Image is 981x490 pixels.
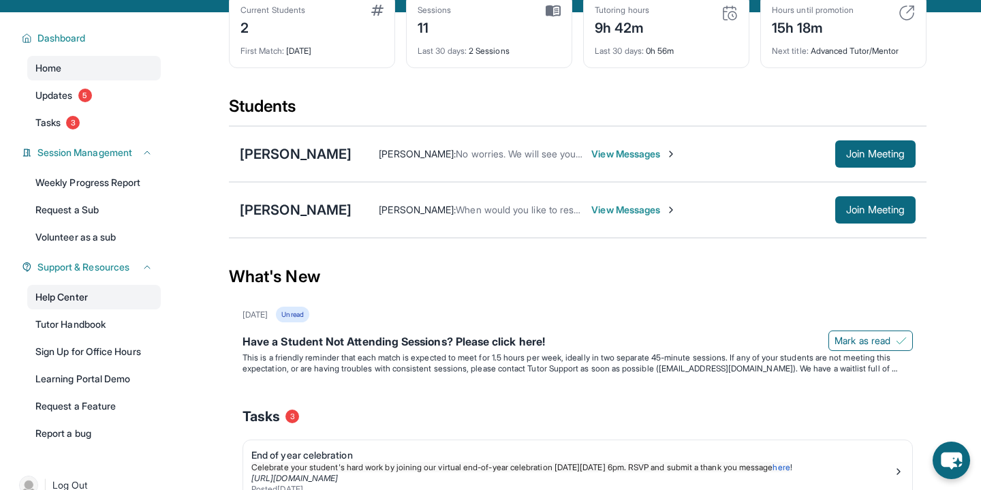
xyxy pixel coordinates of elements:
[896,335,907,346] img: Mark as read
[773,462,790,472] a: here
[27,339,161,364] a: Sign Up for Office Hours
[846,150,905,158] span: Join Meeting
[66,116,80,129] span: 3
[251,448,893,462] div: End of year celebration
[835,334,890,348] span: Mark as read
[35,61,61,75] span: Home
[32,146,153,159] button: Session Management
[285,410,299,423] span: 3
[591,203,676,217] span: View Messages
[251,462,773,472] span: Celebrate your student's hard work by joining our virtual end-of-year celebration [DATE][DATE] 6p...
[418,16,452,37] div: 11
[32,260,153,274] button: Support & Resources
[772,37,915,57] div: Advanced Tutor/Mentor
[32,31,153,45] button: Dashboard
[37,31,86,45] span: Dashboard
[78,89,92,102] span: 5
[379,148,456,159] span: [PERSON_NAME] :
[456,204,843,215] span: When would you like to reschedule [PERSON_NAME]'s next session? I'm available [DATE]
[243,352,913,374] p: This is a friendly reminder that each match is expected to meet for 1.5 hours per week, ideally i...
[595,46,644,56] span: Last 30 days :
[418,5,452,16] div: Sessions
[27,56,161,80] a: Home
[229,95,926,125] div: Students
[835,140,916,168] button: Join Meeting
[37,146,132,159] span: Session Management
[456,148,608,159] span: No worries. We will see you [DATE]
[251,473,338,483] a: [URL][DOMAIN_NAME]
[371,5,384,16] img: card
[595,5,649,16] div: Tutoring hours
[27,198,161,222] a: Request a Sub
[27,394,161,418] a: Request a Feature
[240,46,284,56] span: First Match :
[591,147,676,161] span: View Messages
[666,149,676,159] img: Chevron-Right
[772,46,809,56] span: Next title :
[276,307,309,322] div: Unread
[27,421,161,446] a: Report a bug
[27,225,161,249] a: Volunteer as a sub
[243,309,268,320] div: [DATE]
[828,331,913,351] button: Mark as read
[229,247,926,307] div: What's New
[240,37,384,57] div: [DATE]
[240,16,305,37] div: 2
[240,5,305,16] div: Current Students
[835,196,916,224] button: Join Meeting
[721,5,738,21] img: card
[35,116,61,129] span: Tasks
[379,204,456,215] span: [PERSON_NAME] :
[243,333,913,352] div: Have a Student Not Attending Sessions? Please click here!
[772,5,854,16] div: Hours until promotion
[27,312,161,337] a: Tutor Handbook
[418,46,467,56] span: Last 30 days :
[27,367,161,391] a: Learning Portal Demo
[243,407,280,426] span: Tasks
[27,170,161,195] a: Weekly Progress Report
[772,16,854,37] div: 15h 18m
[933,442,970,479] button: chat-button
[251,462,893,473] p: !
[666,204,676,215] img: Chevron-Right
[595,37,738,57] div: 0h 56m
[35,89,73,102] span: Updates
[595,16,649,37] div: 9h 42m
[240,144,352,164] div: [PERSON_NAME]
[899,5,915,21] img: card
[418,37,561,57] div: 2 Sessions
[240,200,352,219] div: [PERSON_NAME]
[27,110,161,135] a: Tasks3
[37,260,129,274] span: Support & Resources
[27,285,161,309] a: Help Center
[546,5,561,17] img: card
[846,206,905,214] span: Join Meeting
[27,83,161,108] a: Updates5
